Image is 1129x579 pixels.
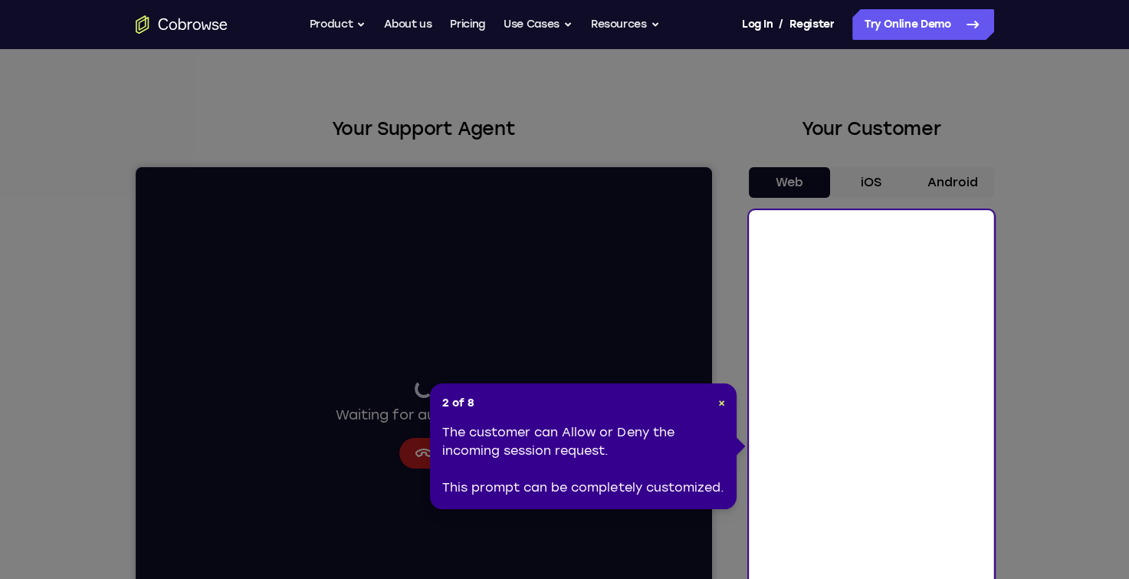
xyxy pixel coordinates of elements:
a: Log In [742,9,773,40]
div: The customer can Allow or Deny the incoming session request. This prompt can be completely custom... [442,423,724,497]
span: 2 of 8 [442,396,474,411]
button: Cancel [264,271,313,301]
a: Pricing [450,9,485,40]
span: × [717,396,724,410]
a: Go to the home page [136,15,228,34]
button: Resources [591,9,660,40]
a: About us [384,9,432,40]
a: Try Online Demo [852,9,994,40]
button: Close Tour [717,396,724,411]
button: Use Cases [504,9,573,40]
div: Waiting for authorization [200,212,377,258]
button: Product [310,9,366,40]
span: / [779,15,783,34]
a: Register [789,9,834,40]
